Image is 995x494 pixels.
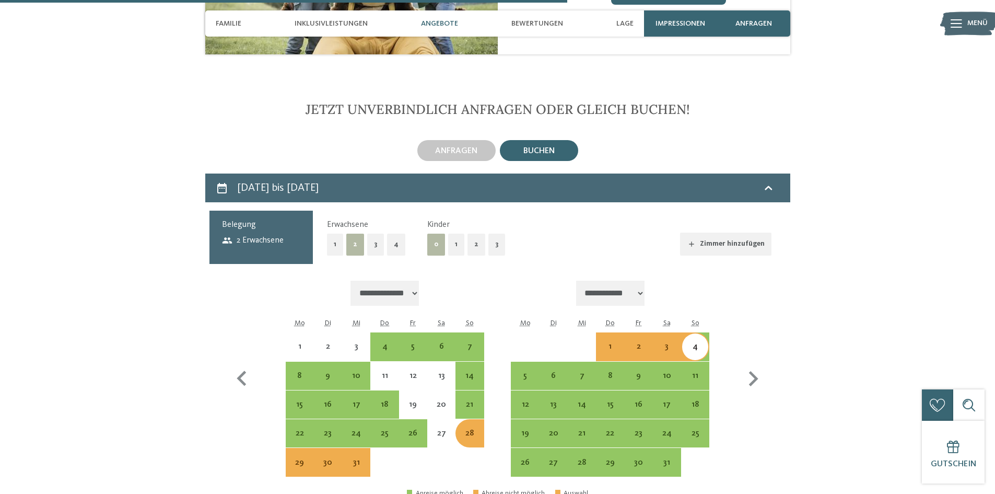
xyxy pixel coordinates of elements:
div: Sun Jan 25 2026 [681,419,709,447]
span: Impressionen [655,19,705,28]
div: Anreise nicht möglich [399,390,427,419]
div: Mon Dec 15 2025 [286,390,314,419]
div: Anreise möglich [653,419,681,447]
div: Wed Dec 24 2025 [342,419,370,447]
button: 0 [427,234,445,255]
div: Anreise möglich [511,362,539,390]
div: Mon Dec 01 2025 [286,332,314,361]
div: Anreise möglich [681,390,709,419]
div: 17 [654,400,680,427]
div: Anreise möglich [455,390,484,419]
div: Anreise möglich [568,448,596,476]
div: Tue Dec 09 2025 [314,362,342,390]
div: 20 [541,429,567,455]
div: Anreise möglich [342,362,370,390]
div: Anreise nicht möglich [286,332,314,361]
div: 18 [371,400,397,427]
div: Anreise möglich [625,362,653,390]
div: Tue Jan 20 2026 [540,419,568,447]
div: 22 [287,429,313,455]
div: 23 [626,429,652,455]
div: 13 [428,372,454,398]
div: Anreise möglich [681,362,709,390]
span: 2 Erwachsene [222,235,284,246]
div: Thu Dec 04 2025 [370,332,399,361]
div: 25 [371,429,397,455]
div: Anreise möglich [568,390,596,419]
div: 12 [400,372,426,398]
div: 15 [597,400,623,427]
div: Mon Jan 19 2026 [511,419,539,447]
div: 5 [400,342,426,369]
div: Wed Dec 17 2025 [342,390,370,419]
abbr: Donnerstag [380,319,389,327]
div: Anreise möglich [596,448,624,476]
button: Vorheriger Monat [227,281,257,477]
div: Anreise möglich [681,332,709,361]
button: 3 [488,234,505,255]
div: Anreise nicht möglich [342,332,370,361]
div: Anreise möglich [540,448,568,476]
div: 3 [343,342,369,369]
div: Anreise möglich [511,390,539,419]
div: Mon Jan 26 2026 [511,448,539,476]
div: 19 [400,400,426,427]
div: Wed Jan 21 2026 [568,419,596,447]
div: Sat Jan 17 2026 [653,390,681,419]
div: 26 [512,458,538,485]
div: 9 [315,372,341,398]
div: 3 [654,342,680,369]
div: Sat Jan 03 2026 [653,332,681,361]
abbr: Dienstag [325,319,331,327]
div: 30 [626,458,652,485]
div: 24 [343,429,369,455]
span: Erwachsene [327,221,368,229]
button: 2 [467,234,485,255]
div: Anreise möglich [540,390,568,419]
div: 28 [456,429,483,455]
div: 10 [654,372,680,398]
div: 26 [400,429,426,455]
div: 12 [512,400,538,427]
div: 4 [682,342,708,369]
button: Zimmer hinzufügen [680,233,771,256]
div: 8 [287,372,313,398]
abbr: Sonntag [466,319,474,327]
div: Sun Jan 04 2026 [681,332,709,361]
div: 29 [287,458,313,485]
div: Anreise möglich [455,362,484,390]
div: Fri Dec 26 2025 [399,419,427,447]
span: Jetzt unverbindlich anfragen oder gleich buchen! [306,101,690,118]
div: Wed Dec 31 2025 [342,448,370,476]
span: anfragen [735,19,772,28]
div: 31 [654,458,680,485]
abbr: Mittwoch [578,319,586,327]
div: Anreise nicht möglich [342,448,370,476]
div: Thu Jan 22 2026 [596,419,624,447]
div: Fri Dec 12 2025 [399,362,427,390]
div: 6 [541,372,567,398]
div: Fri Jan 09 2026 [625,362,653,390]
div: Anreise nicht möglich [625,332,653,361]
div: Fri Jan 02 2026 [625,332,653,361]
div: 23 [315,429,341,455]
div: Anreise möglich [653,390,681,419]
div: 22 [597,429,623,455]
abbr: Montag [295,319,305,327]
div: Anreise möglich [568,419,596,447]
div: 28 [569,458,595,485]
div: Sat Jan 24 2026 [653,419,681,447]
div: Tue Dec 30 2025 [314,448,342,476]
div: 2 [626,342,652,369]
div: 1 [287,342,313,369]
div: 19 [512,429,538,455]
div: Anreise möglich [540,362,568,390]
div: Anreise möglich [596,362,624,390]
div: Anreise möglich [314,419,342,447]
div: Fri Jan 30 2026 [625,448,653,476]
div: Anreise möglich [399,332,427,361]
button: 1 [448,234,464,255]
div: Anreise möglich [625,390,653,419]
div: 17 [343,400,369,427]
div: Sat Dec 27 2025 [427,419,455,447]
